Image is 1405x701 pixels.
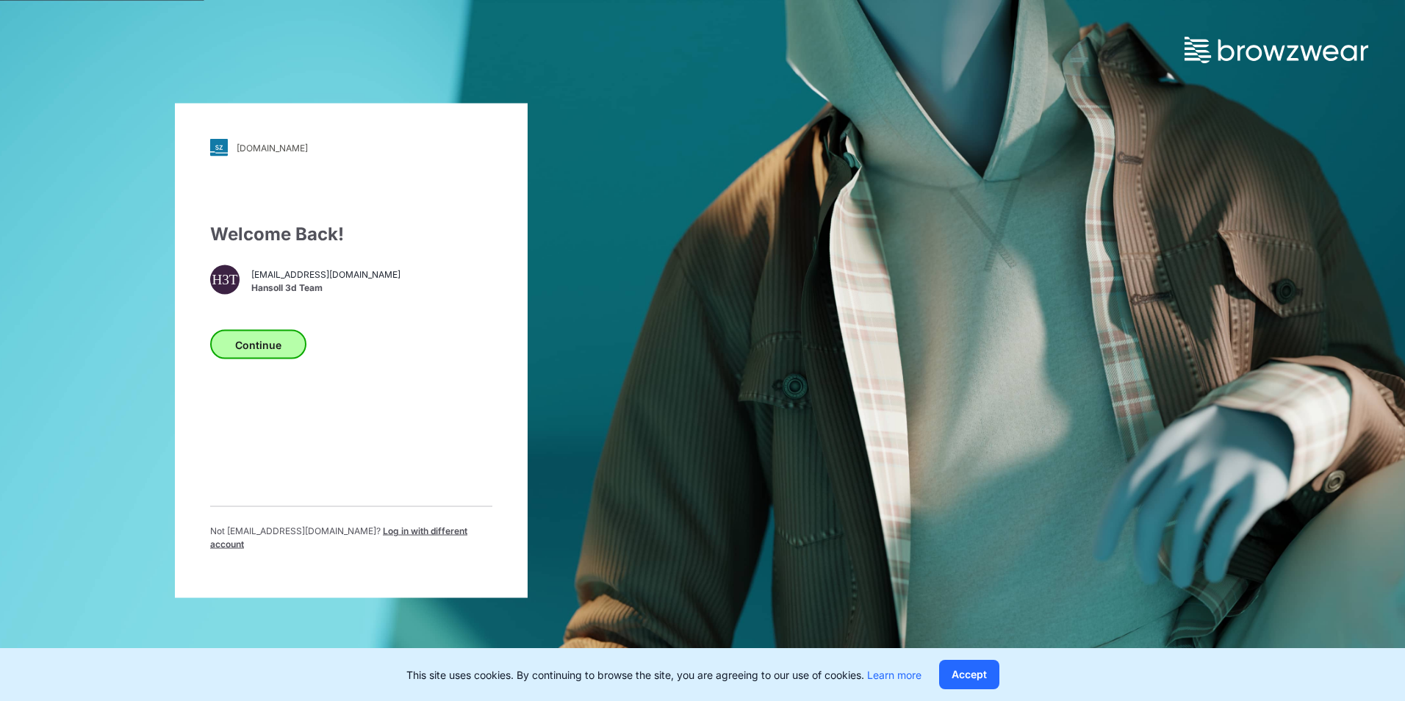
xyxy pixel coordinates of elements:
img: svg+xml;base64,PHN2ZyB3aWR0aD0iMjgiIGhlaWdodD0iMjgiIHZpZXdCb3g9IjAgMCAyOCAyOCIgZmlsbD0ibm9uZSIgeG... [210,139,228,157]
span: [EMAIL_ADDRESS][DOMAIN_NAME] [251,267,400,281]
div: Welcome Back! [210,221,492,248]
p: Not [EMAIL_ADDRESS][DOMAIN_NAME] ? [210,525,492,551]
div: [DOMAIN_NAME] [237,142,308,153]
a: [DOMAIN_NAME] [210,139,492,157]
div: H3T [210,265,240,295]
a: Learn more [867,669,921,681]
span: Hansoll 3d Team [251,281,400,294]
p: This site uses cookies. By continuing to browse the site, you are agreeing to our use of cookies. [406,667,921,683]
button: Accept [939,660,999,689]
button: Continue [210,330,306,359]
img: browzwear-logo.73288ffb.svg [1185,37,1368,63]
